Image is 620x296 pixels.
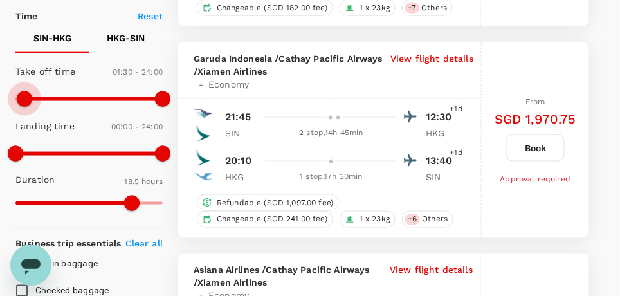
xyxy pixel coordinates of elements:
[212,214,333,225] span: Changeable (SGD 241.00 fee)
[525,97,545,106] span: From
[500,174,571,183] span: Approval required
[340,211,396,228] div: 1 x 23kg
[426,109,458,125] p: 12:30
[225,109,251,125] p: 21:45
[194,148,213,167] img: CX
[15,173,55,186] p: Duration
[15,65,75,78] p: Take off time
[506,134,565,162] button: Book
[495,109,576,129] h6: SGD 1,970.75
[111,122,163,131] span: 00:00 - 24:00
[107,32,145,44] p: HKG - SIN
[33,32,71,44] p: SIN - HKG
[15,120,75,133] p: Landing time
[402,211,453,228] div: +6Others
[417,214,453,225] span: Others
[194,52,385,78] span: Garuda Indonesia / Cathay Pacific Airways / Xiamen Airlines
[405,214,419,225] span: + 6
[450,147,463,160] span: +1d
[194,104,213,124] img: GA
[354,3,395,14] span: 1 x 23kg
[426,153,458,169] p: 13:40
[450,103,463,116] span: +1d
[113,68,163,77] span: 01:30 - 24:00
[225,127,257,140] p: SIN
[194,78,208,91] span: -
[194,167,213,187] img: MF
[138,10,163,23] p: Reset
[417,3,453,14] span: Others
[225,153,252,169] p: 20:10
[354,214,395,225] span: 1 x 23kg
[194,264,385,290] span: Asiana Airlines / Cathay Pacific Airways / Xiamen Airlines
[15,239,122,249] strong: Business trip essentials
[125,237,163,250] p: Clear all
[225,171,257,183] p: HKG
[197,211,333,228] div: Changeable (SGD 241.00 fee)
[208,78,249,91] span: Economy
[35,259,98,269] span: Cabin baggage
[426,127,458,140] p: HKG
[125,177,163,186] span: 18.5 hours
[15,10,38,23] p: Time
[194,124,213,143] img: CX
[390,52,473,91] p: View flight details
[197,194,339,211] div: Refundable (SGD 1,097.00 fee)
[212,198,338,208] span: Refundable (SGD 1,097.00 fee)
[35,286,109,296] span: Checked baggage
[265,171,397,183] div: 1 stop , 17h 30min
[426,171,458,183] p: SIN
[10,245,51,286] iframe: Button to launch messaging window
[405,3,419,14] span: + 7
[212,3,333,14] span: Changeable (SGD 182.00 fee)
[265,127,397,140] div: 2 stop , 14h 45min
